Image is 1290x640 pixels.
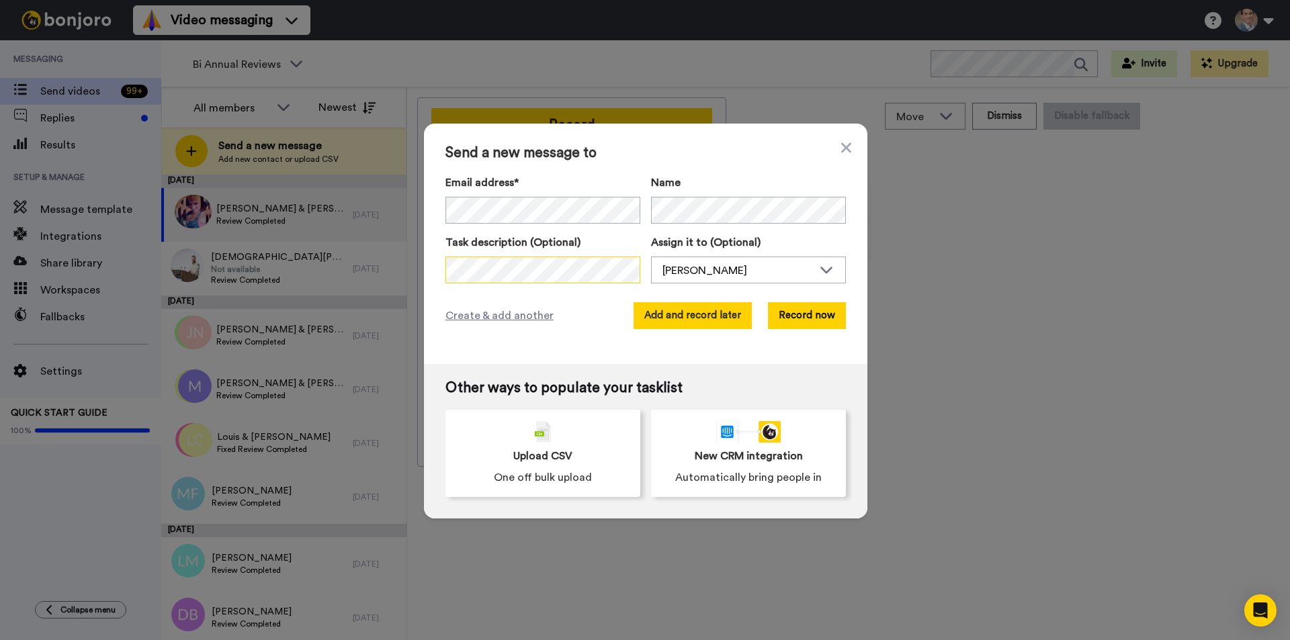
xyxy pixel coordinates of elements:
[445,234,640,250] label: Task description (Optional)
[634,302,752,329] button: Add and record later
[651,234,846,250] label: Assign it to (Optional)
[513,448,572,464] span: Upload CSV
[445,145,846,161] span: Send a new message to
[768,302,846,329] button: Record now
[535,421,551,443] img: csv-grey.png
[675,469,822,486] span: Automatically bring people in
[445,175,640,191] label: Email address*
[651,175,681,191] span: Name
[494,469,592,486] span: One off bulk upload
[445,380,846,396] span: Other ways to populate your tasklist
[1244,594,1277,627] div: Open Intercom Messenger
[662,263,813,279] div: [PERSON_NAME]
[716,421,781,443] div: animation
[695,448,803,464] span: New CRM integration
[445,308,554,324] span: Create & add another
